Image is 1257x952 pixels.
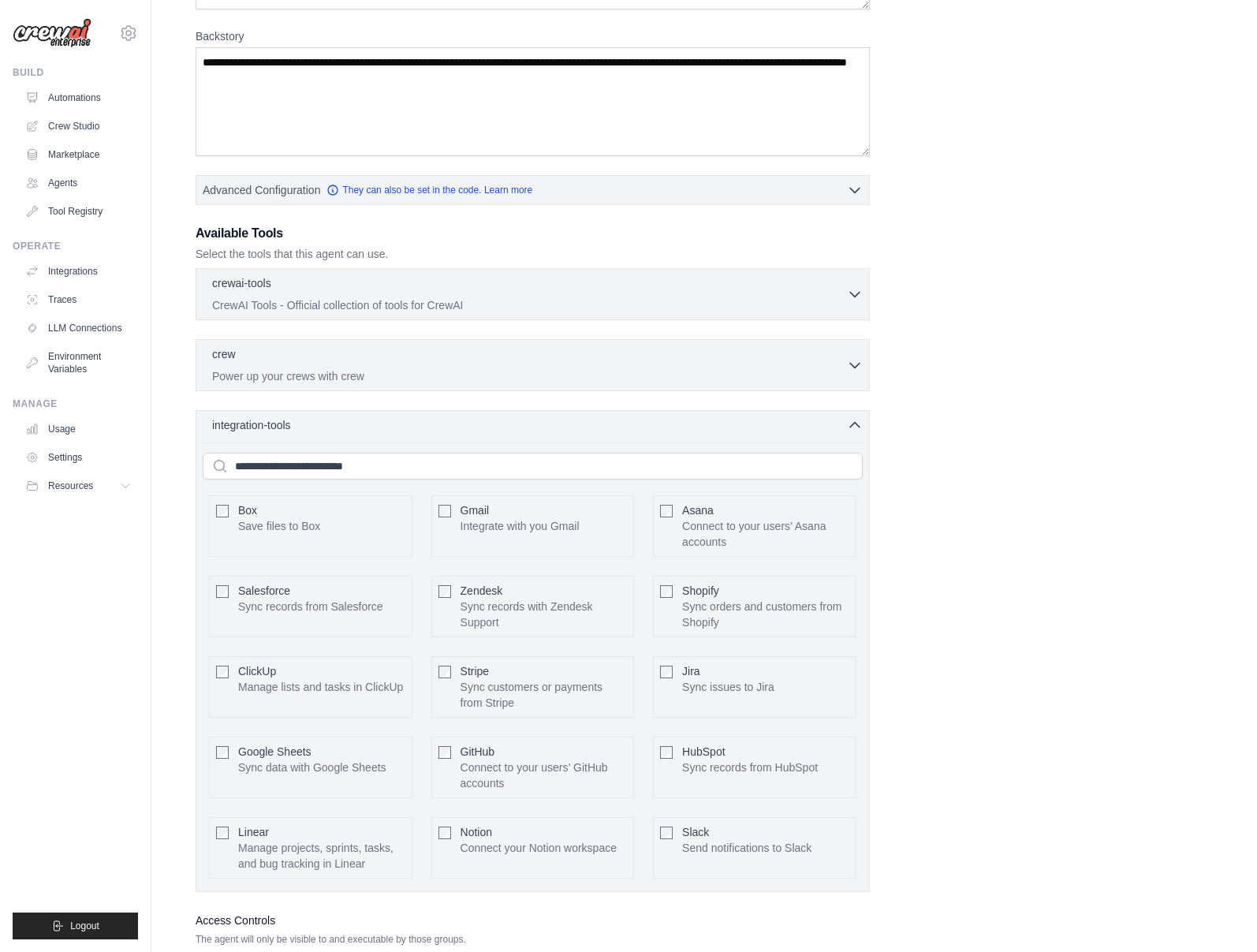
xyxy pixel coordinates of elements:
button: Resources [19,473,138,498]
p: Power up your crews with crew [212,368,847,384]
h3: Available Tools [196,224,870,243]
button: crewai-tools CrewAI Tools - Official collection of tools for CrewAI [203,275,863,313]
p: Sync customers or payments from Stripe [461,679,628,711]
div: Operate [13,240,138,252]
span: GitHub [461,745,495,758]
a: Integrations [19,259,138,284]
span: ClickUp [238,665,276,678]
span: Resources [48,480,93,492]
button: Logout [13,913,138,939]
p: Connect to your users’ GitHub accounts [461,760,628,791]
a: Traces [19,287,138,312]
span: Shopify [682,584,719,597]
p: Sync data with Google Sheets [238,760,386,775]
p: Manage projects, sprints, tasks, and bug tracking in Linear [238,840,405,872]
a: Crew Studio [19,114,138,139]
a: Environment Variables [19,344,138,382]
img: Logo [13,18,91,48]
span: Advanced Configuration [203,182,320,198]
p: Sync issues to Jira [682,679,774,695]
p: Manage lists and tasks in ClickUp [238,679,403,695]
span: Gmail [461,504,490,517]
span: Stripe [461,665,490,678]
p: Connect to your users’ Asana accounts [682,518,849,550]
a: Marketplace [19,142,138,167]
span: HubSpot [682,745,725,758]
a: Agents [19,170,138,196]
p: Integrate with you Gmail [461,518,580,534]
span: Asana [682,504,714,517]
p: Sync orders and customers from Shopify [682,599,849,630]
p: CrewAI Tools - Official collection of tools for CrewAI [212,297,847,313]
p: Sync records with Zendesk Support [461,599,628,630]
span: Linear [238,826,269,838]
p: Connect your Notion workspace [461,840,617,856]
button: integration-tools [203,417,863,433]
p: Send notifications to Slack [682,840,811,856]
a: Usage [19,416,138,442]
a: Tool Registry [19,199,138,224]
label: Access Controls [196,911,870,930]
a: Automations [19,85,138,110]
p: Sync records from Salesforce [238,599,383,614]
a: They can also be set in the code. Learn more [326,184,532,196]
span: Box [238,504,257,517]
button: Advanced Configuration They can also be set in the code. Learn more [196,176,869,204]
span: Salesforce [238,584,290,597]
div: Manage [13,398,138,410]
a: LLM Connections [19,315,138,341]
span: Slack [682,826,709,838]
p: Save files to Box [238,518,320,534]
div: Build [13,66,138,79]
p: The agent will only be visible to and executable by those groups. [196,933,870,946]
span: Zendesk [461,584,503,597]
span: Jira [682,665,700,678]
span: Notion [461,826,492,838]
button: crew Power up your crews with crew [203,346,863,384]
span: Logout [70,920,99,932]
p: Select the tools that this agent can use. [196,246,870,262]
p: crewai-tools [212,275,271,291]
span: integration-tools [212,417,291,433]
span: Google Sheets [238,745,311,758]
label: Backstory [196,28,870,44]
p: crew [212,346,236,362]
p: Sync records from HubSpot [682,760,818,775]
a: Settings [19,445,138,470]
